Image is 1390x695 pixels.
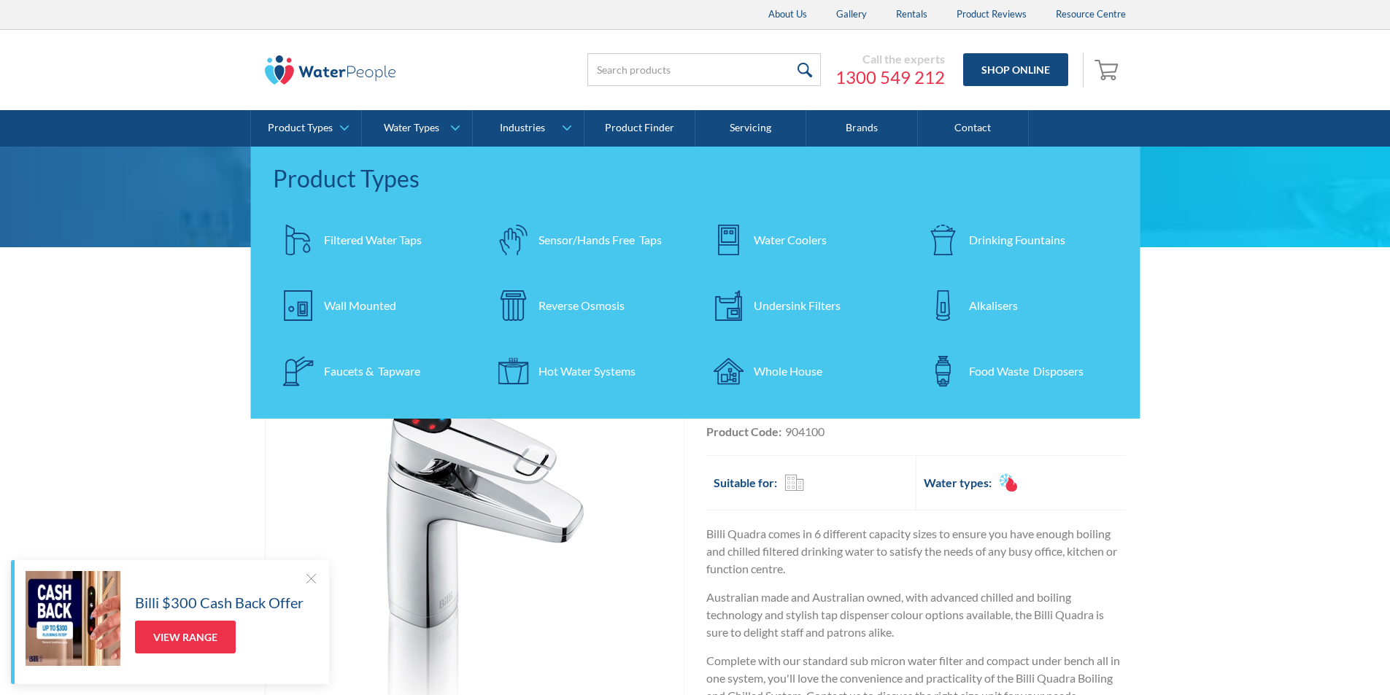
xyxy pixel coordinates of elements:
[26,571,120,666] img: Billi $300 Cash Back Offer
[473,110,583,147] a: Industries
[806,110,917,147] a: Brands
[487,214,688,265] a: Sensor/Hands Free Taps
[706,589,1126,641] p: Australian made and Australian owned, with advanced chilled and boiling technology and stylish ta...
[324,297,396,314] div: Wall Mounted
[324,231,422,249] div: Filtered Water Taps
[500,122,545,134] div: Industries
[703,280,903,331] a: Undersink Filters
[924,474,992,492] h2: Water types:
[1094,58,1122,81] img: shopping cart
[1091,53,1126,88] a: Open empty cart
[251,110,361,147] a: Product Types
[273,214,474,265] a: Filtered Water Taps
[969,231,1065,249] div: Drinking Fountains
[918,110,1029,147] a: Contact
[754,231,827,249] div: Water Coolers
[835,66,945,88] a: 1300 549 212
[362,110,472,147] a: Water Types
[251,147,1140,419] nav: Product Types
[487,280,688,331] a: Reverse Osmosis
[538,231,662,249] div: Sensor/Hands Free Taps
[324,362,420,380] div: Faucets & Tapware
[265,55,396,85] img: The Water People
[273,346,474,397] a: Faucets & Tapware
[918,346,1119,397] a: Food Waste Disposers
[487,346,688,397] a: Hot Water Systems
[273,161,1119,196] div: Product Types
[835,52,945,66] div: Call the experts
[969,362,1084,380] div: Food Waste Disposers
[703,214,903,265] a: Water Coolers
[754,362,822,380] div: Whole House
[584,110,695,147] a: Product Finder
[1244,622,1390,695] iframe: podium webchat widget bubble
[384,122,439,134] div: Water Types
[963,53,1068,86] a: Shop Online
[754,297,841,314] div: Undersink Filters
[785,423,825,440] div: 904100
[135,591,304,613] h5: Billi $300 Cash Back Offer
[268,122,333,134] div: Product Types
[918,214,1119,265] a: Drinking Fountains
[1142,465,1390,640] iframe: podium webchat widget prompt
[918,280,1119,331] a: Alkalisers
[969,297,1018,314] div: Alkalisers
[538,362,636,380] div: Hot Water Systems
[714,474,777,492] h2: Suitable for:
[706,525,1126,578] p: Billi Quadra comes in 6 different capacity sizes to ensure you have enough boiling and chilled fi...
[587,53,821,86] input: Search products
[538,297,625,314] div: Reverse Osmosis
[706,424,781,438] strong: Product Code:
[273,280,474,331] a: Wall Mounted
[695,110,806,147] a: Servicing
[703,346,903,397] a: Whole House
[135,621,236,653] a: View Range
